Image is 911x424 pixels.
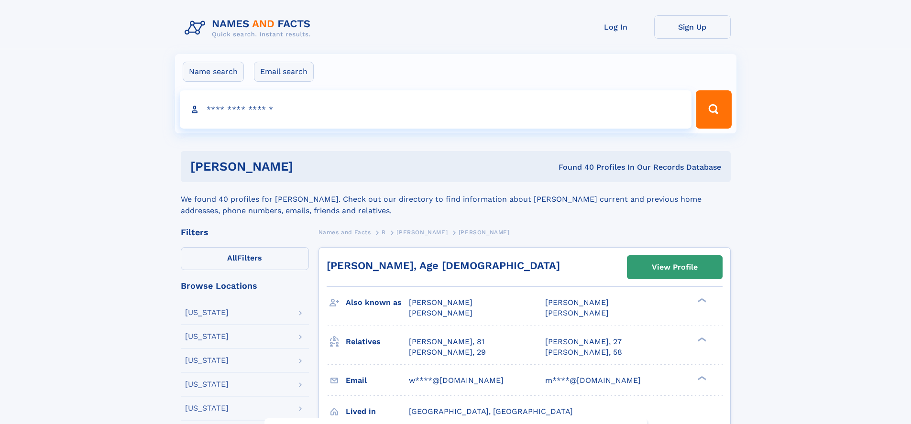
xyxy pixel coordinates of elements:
[181,15,318,41] img: Logo Names and Facts
[346,334,409,350] h3: Relatives
[254,62,314,82] label: Email search
[180,90,692,129] input: search input
[227,253,237,262] span: All
[545,308,609,317] span: [PERSON_NAME]
[346,372,409,389] h3: Email
[695,375,707,381] div: ❯
[652,256,698,278] div: View Profile
[190,161,426,173] h1: [PERSON_NAME]
[409,347,486,358] a: [PERSON_NAME], 29
[382,229,386,236] span: R
[181,182,731,217] div: We found 40 profiles for [PERSON_NAME]. Check out our directory to find information about [PERSON...
[346,294,409,311] h3: Also known as
[185,333,229,340] div: [US_STATE]
[409,298,472,307] span: [PERSON_NAME]
[695,336,707,342] div: ❯
[185,309,229,316] div: [US_STATE]
[346,403,409,420] h3: Lived in
[459,229,510,236] span: [PERSON_NAME]
[185,404,229,412] div: [US_STATE]
[426,162,721,173] div: Found 40 Profiles In Our Records Database
[396,229,448,236] span: [PERSON_NAME]
[695,297,707,304] div: ❯
[185,381,229,388] div: [US_STATE]
[696,90,731,129] button: Search Button
[327,260,560,272] a: [PERSON_NAME], Age [DEMOGRAPHIC_DATA]
[545,347,622,358] a: [PERSON_NAME], 58
[545,298,609,307] span: [PERSON_NAME]
[627,256,722,279] a: View Profile
[654,15,731,39] a: Sign Up
[545,337,622,347] a: [PERSON_NAME], 27
[183,62,244,82] label: Name search
[181,228,309,237] div: Filters
[409,308,472,317] span: [PERSON_NAME]
[181,247,309,270] label: Filters
[318,226,371,238] a: Names and Facts
[181,282,309,290] div: Browse Locations
[409,337,484,347] a: [PERSON_NAME], 81
[396,226,448,238] a: [PERSON_NAME]
[409,407,573,416] span: [GEOGRAPHIC_DATA], [GEOGRAPHIC_DATA]
[382,226,386,238] a: R
[578,15,654,39] a: Log In
[185,357,229,364] div: [US_STATE]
